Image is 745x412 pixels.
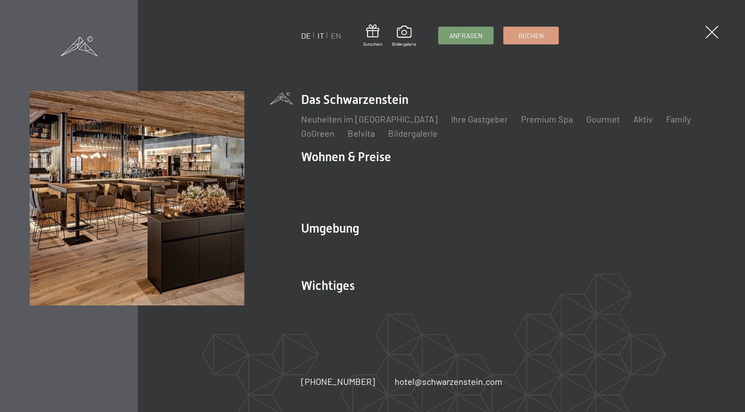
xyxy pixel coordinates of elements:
[301,114,438,124] a: Neuheiten im [GEOGRAPHIC_DATA]
[439,27,493,44] a: Anfragen
[633,114,653,124] a: Aktiv
[395,375,502,388] a: hotel@schwarzenstein.com
[586,114,620,124] a: Gourmet
[363,41,382,47] span: Gutschein
[451,114,508,124] a: Ihre Gastgeber
[331,31,341,40] a: EN
[388,128,438,139] a: Bildergalerie
[301,376,375,387] span: [PHONE_NUMBER]
[301,375,375,388] a: [PHONE_NUMBER]
[392,26,416,47] a: Bildergalerie
[301,128,334,139] a: GoGreen
[449,31,482,40] span: Anfragen
[518,31,544,40] span: Buchen
[392,41,416,47] span: Bildergalerie
[521,114,573,124] a: Premium Spa
[363,24,382,47] a: Gutschein
[318,31,324,40] a: IT
[504,27,558,44] a: Buchen
[301,31,311,40] a: DE
[666,114,691,124] a: Family
[348,128,375,139] a: Belvita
